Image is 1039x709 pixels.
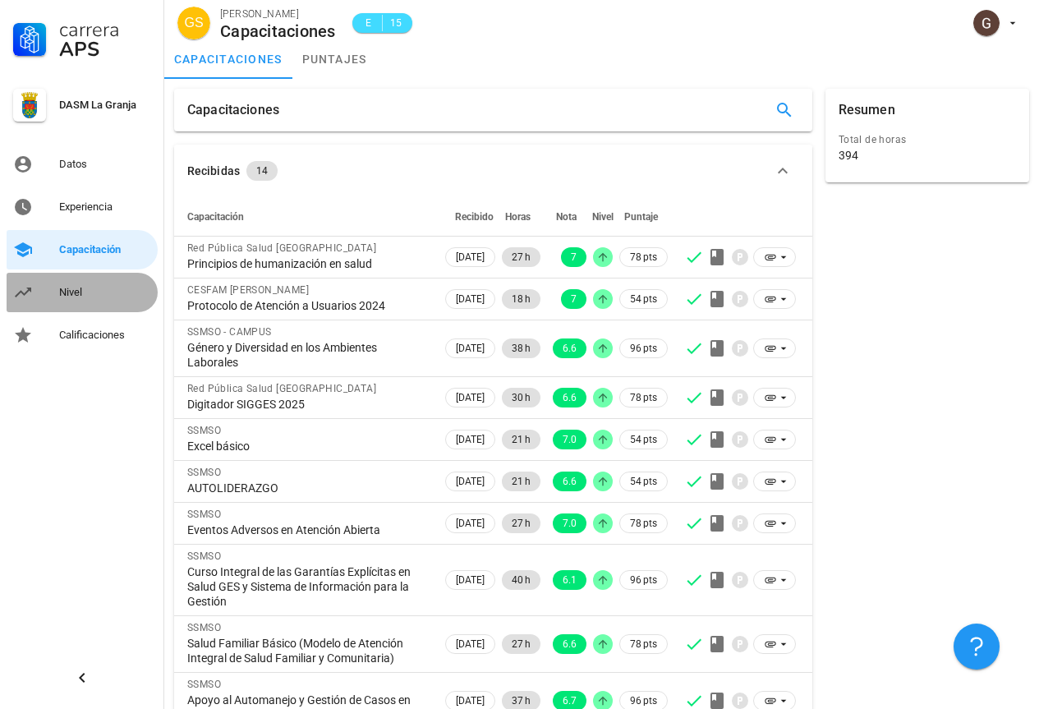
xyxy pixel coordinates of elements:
span: [DATE] [456,430,485,449]
th: Nota [544,197,590,237]
span: 27 h [512,634,531,654]
span: E [362,15,375,31]
span: 54 pts [630,473,657,490]
span: 27 h [512,513,531,533]
a: puntajes [292,39,377,79]
span: 14 [256,161,268,181]
th: Nivel [590,197,616,237]
span: 30 h [512,388,531,407]
div: Digitador SIGGES 2025 [187,397,429,412]
div: 394 [839,148,858,163]
div: Carrera [59,20,151,39]
span: 78 pts [630,249,657,265]
span: [DATE] [456,571,485,589]
span: SSMSO [187,622,221,633]
span: SSMSO [187,679,221,690]
div: AUTOLIDERAZGO [187,481,429,495]
span: 6.6 [563,338,577,358]
div: Nivel [59,286,151,299]
span: 18 h [512,289,531,309]
span: Capacitación [187,211,244,223]
div: Resumen [839,89,895,131]
a: Datos [7,145,158,184]
span: 21 h [512,472,531,491]
span: 54 pts [630,291,657,307]
div: Principios de humanización en salud [187,256,429,271]
div: APS [59,39,151,59]
button: Recibidas 14 [174,145,812,197]
div: DASM La Granja [59,99,151,112]
div: Capacitación [59,243,151,256]
span: [DATE] [456,514,485,532]
span: 54 pts [630,431,657,448]
span: [DATE] [456,389,485,407]
span: 96 pts [630,572,657,588]
span: 21 h [512,430,531,449]
span: 40 h [512,570,531,590]
div: Capacitaciones [187,89,279,131]
div: Capacitaciones [220,22,336,40]
span: SSMSO [187,425,221,436]
div: Experiencia [59,200,151,214]
span: SSMSO [187,550,221,562]
span: SSMSO [187,509,221,520]
a: capacitaciones [164,39,292,79]
span: 7.0 [563,513,577,533]
span: Puntaje [624,211,658,223]
div: avatar [177,7,210,39]
span: [DATE] [456,472,485,490]
span: [DATE] [456,339,485,357]
span: 7 [571,247,577,267]
span: Nota [556,211,577,223]
th: Capacitación [174,197,442,237]
span: SSMSO - CAMPUS [187,326,272,338]
th: Puntaje [616,197,671,237]
span: Recibido [455,211,494,223]
span: 15 [389,15,402,31]
span: CESFAM [PERSON_NAME] [187,284,309,296]
span: 96 pts [630,340,657,357]
a: Nivel [7,273,158,312]
span: [DATE] [456,635,485,653]
span: 27 h [512,247,531,267]
div: Datos [59,158,151,171]
span: SSMSO [187,467,221,478]
span: [DATE] [456,290,485,308]
div: Género y Diversidad en los Ambientes Laborales [187,340,429,370]
div: avatar [973,10,1000,36]
div: [PERSON_NAME] [220,6,336,22]
span: [DATE] [456,248,485,266]
th: Recibido [442,197,499,237]
span: GS [184,7,203,39]
div: Calificaciones [59,329,151,342]
span: 6.6 [563,634,577,654]
div: Curso Integral de las Garantías Explícitas en Salud GES y Sistema de Información para la Gestión [187,564,429,609]
span: Horas [505,211,531,223]
div: Recibidas [187,162,240,180]
span: 6.1 [563,570,577,590]
div: Eventos Adversos en Atención Abierta [187,523,429,537]
a: Experiencia [7,187,158,227]
th: Horas [499,197,544,237]
span: 96 pts [630,693,657,709]
div: Total de horas [839,131,1016,148]
div: Excel básico [187,439,429,453]
span: 6.6 [563,388,577,407]
span: 7 [571,289,577,309]
span: 6.6 [563,472,577,491]
span: Nivel [592,211,614,223]
span: 78 pts [630,515,657,532]
span: 7.0 [563,430,577,449]
div: Salud Familiar Básico (Modelo de Atención Integral de Salud Familiar y Comunitaria) [187,636,429,665]
span: Red Pública Salud [GEOGRAPHIC_DATA] [187,383,376,394]
span: Red Pública Salud [GEOGRAPHIC_DATA] [187,242,376,254]
span: 78 pts [630,389,657,406]
span: 38 h [512,338,531,358]
a: Calificaciones [7,315,158,355]
span: 78 pts [630,636,657,652]
a: Capacitación [7,230,158,269]
div: Protocolo de Atención a Usuarios 2024 [187,298,429,313]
